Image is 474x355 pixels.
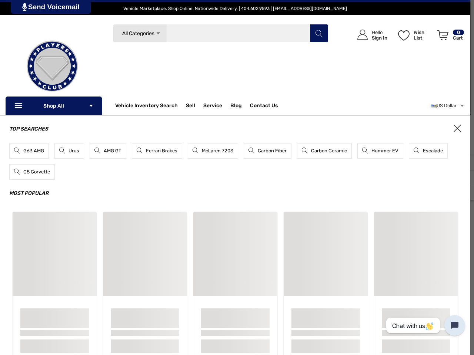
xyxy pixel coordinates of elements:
[230,102,242,111] a: Blog
[122,30,154,37] span: All Categories
[434,22,465,51] a: Cart with 0 items
[9,189,461,198] h3: Most Popular
[284,212,368,296] a: Sample Card
[6,97,102,115] p: Shop All
[186,102,195,111] span: Sell
[372,35,387,41] p: Sign In
[15,29,89,103] img: Players Club | Cars For Sale
[453,35,464,41] p: Cart
[454,125,461,132] span: ×
[398,30,410,41] svg: Wish List
[103,212,187,296] a: Sample Card
[90,143,126,159] a: AMG GT
[22,3,27,11] img: PjwhLS0gR2VuZXJhdG9yOiBHcmF2aXQuaW8gLS0+PHN2ZyB4bWxucz0iaHR0cDovL3d3dy53My5vcmcvMjAwMC9zdmciIHhtb...
[382,308,450,319] a: Sample Card Title
[193,212,277,296] a: Sample Card
[20,308,89,319] a: Sample Card Title
[203,102,222,111] a: Service
[9,143,49,159] a: G63 AMG
[431,98,465,113] a: USD
[54,143,84,159] a: Urus
[244,143,291,159] a: Carbon Fiber
[115,102,178,111] a: Vehicle Inventory Search
[291,308,360,319] a: Sample Card Title
[188,143,238,159] a: McLaren 720S
[297,143,352,159] a: Carbon Ceramic
[132,143,182,159] a: Ferrari Brakes
[374,212,458,296] a: Sample Card
[357,30,368,40] svg: Icon User Account
[414,30,433,41] p: Wish List
[349,22,391,48] a: Sign in
[186,98,203,113] a: Sell
[9,164,55,180] a: C8 Corvette
[437,30,448,40] svg: Review Your Cart
[13,212,97,296] a: Sample Card
[156,31,161,36] svg: Icon Arrow Down
[453,30,464,35] p: 0
[250,102,278,111] a: Contact Us
[89,103,94,108] svg: Icon Arrow Down
[310,24,328,43] button: Search
[357,143,403,159] a: Hummer EV
[113,24,167,43] a: All Categories Icon Arrow Down Icon Arrow Up
[14,102,25,110] svg: Icon Line
[201,308,270,319] a: Sample Card Title
[123,6,347,11] span: Vehicle Marketplace. Shop Online. Nationwide Delivery. | 404.602.9593 | [EMAIL_ADDRESS][DOMAIN_NAME]
[372,30,387,35] p: Hello
[409,143,448,159] a: Escalade
[9,125,461,133] h3: Top Searches
[395,22,434,48] a: Wish List Wish List
[111,308,179,319] a: Sample Card Title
